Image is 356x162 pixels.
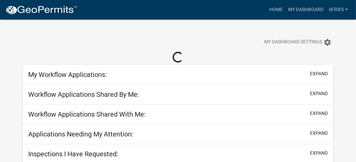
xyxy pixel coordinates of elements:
a: My Dashboard [285,3,326,16]
a: sfries [326,3,351,16]
h5: Applications Needing My Attention: [28,130,133,138]
h5: Inspections I Have Requested: [28,150,118,158]
button: expand [310,130,328,137]
h5: Workflow Applications Shared With Me: [28,110,146,118]
h5: Workflow Applications Shared By Me: [28,90,139,98]
button: My Dashboard Settingssettings [259,36,337,49]
i: settings [323,38,331,46]
a: Home [267,3,285,16]
button: expand [310,70,328,77]
span: My Dashboard Settings [264,38,322,46]
button: expand [310,150,328,157]
h5: My Workflow Applications: [28,71,107,79]
button: expand [310,90,328,97]
button: expand [310,110,328,117]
